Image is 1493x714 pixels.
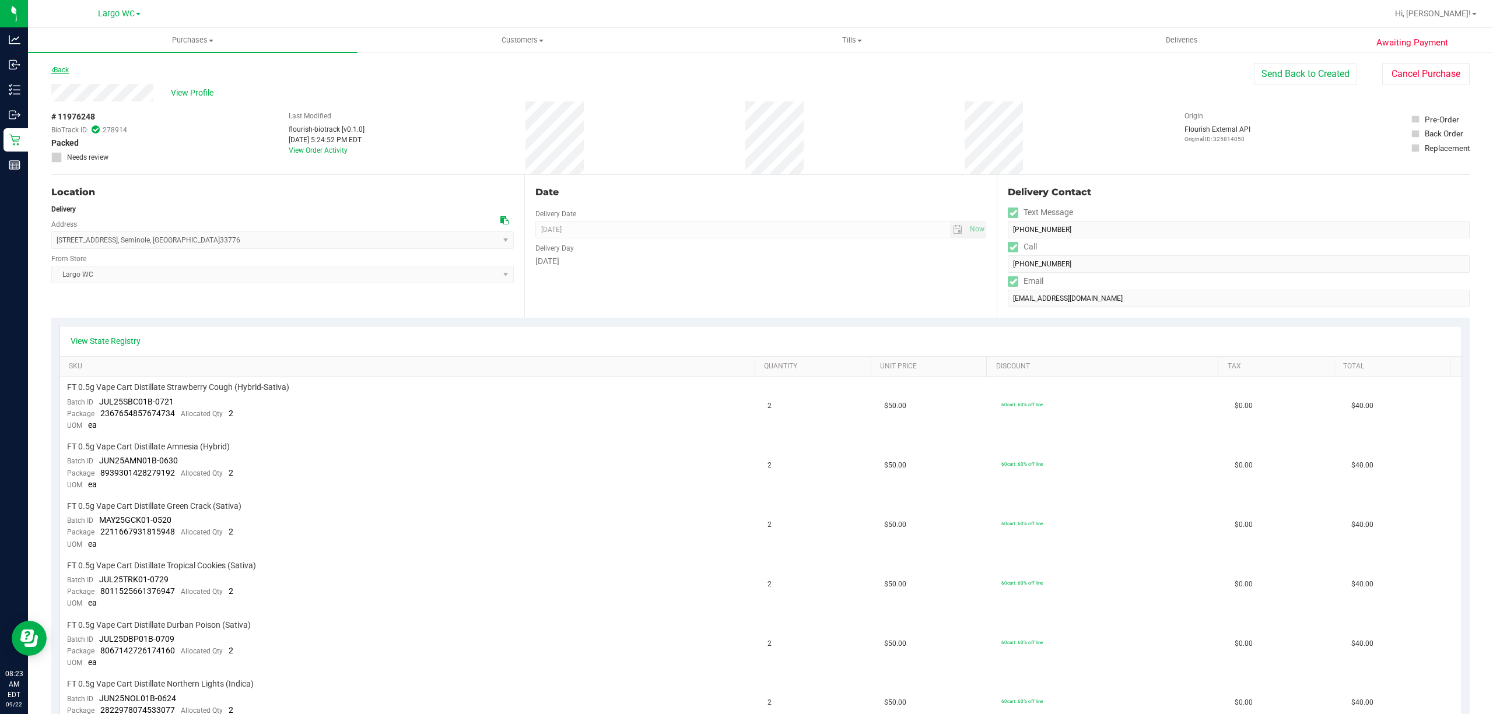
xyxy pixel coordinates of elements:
a: Customers [358,28,687,52]
span: Allocated Qty [181,588,223,596]
inline-svg: Inventory [9,84,20,96]
span: JUL25DBP01B-0709 [99,634,174,643]
a: Tax [1228,362,1330,371]
span: FT 0.5g Vape Cart Distillate Northern Lights (Indica) [67,678,254,690]
span: Batch ID [67,635,93,643]
span: Package [67,528,94,536]
span: $0.00 [1235,460,1253,471]
span: Batch ID [67,398,93,406]
inline-svg: Inbound [9,59,20,71]
label: Address [51,219,77,230]
span: UOM [67,599,82,607]
span: 2 [767,400,772,411]
span: Batch ID [67,576,93,584]
span: Batch ID [67,516,93,525]
span: # 11976248 [51,111,95,123]
span: 8011525661376947 [100,586,175,596]
span: FT 0.5g Vape Cart Distillate Tropical Cookies (Sativa) [67,560,256,571]
span: Largo WC [98,9,135,19]
label: Call [1008,238,1037,255]
label: Text Message [1008,204,1073,221]
button: Cancel Purchase [1382,63,1470,85]
span: $40.00 [1351,638,1373,649]
span: ea [88,539,97,548]
a: Deliveries [1017,28,1347,52]
span: UOM [67,540,82,548]
span: $50.00 [884,638,906,649]
span: 2 [229,527,233,536]
a: Discount [996,362,1214,371]
a: View Order Activity [289,146,348,154]
label: Origin [1184,111,1203,121]
span: JUN25NOL01B-0624 [99,694,176,703]
div: flourish-biotrack [v0.1.0] [289,124,365,135]
span: 2 [229,646,233,655]
span: 278914 [103,125,127,135]
span: ea [88,598,97,607]
label: Delivery Day [535,243,574,254]
span: 2 [229,468,233,477]
a: View State Registry [71,335,141,347]
span: ea [88,657,97,667]
span: $50.00 [884,400,906,411]
span: Allocated Qty [181,647,223,655]
span: $50.00 [884,579,906,590]
span: Batch ID [67,457,93,465]
span: $0.00 [1235,638,1253,649]
span: 2211667931815948 [100,527,175,536]
inline-svg: Retail [9,134,20,146]
div: Delivery Contact [1008,185,1470,199]
span: Needs review [67,152,108,163]
a: Tills [687,28,1017,52]
span: ea [88,420,97,430]
span: 2 [229,586,233,596]
span: In Sync [92,124,100,135]
span: View Profile [171,87,218,99]
span: $0.00 [1235,400,1253,411]
span: 2 [767,460,772,471]
a: Purchases [28,28,358,52]
span: UOM [67,659,82,667]
span: MAY25GCK01-0520 [99,515,171,525]
label: Last Modified [289,111,331,121]
div: Back Order [1425,128,1463,139]
span: Awaiting Payment [1376,36,1448,50]
span: 60cart: 60% off line [1001,639,1043,645]
span: Hi, [PERSON_NAME]! [1395,9,1471,18]
span: 60cart: 60% off line [1001,580,1043,586]
div: Copy address to clipboard [500,214,509,227]
a: SKU [69,362,751,371]
div: Location [51,185,514,199]
span: JUN25AMN01B-0630 [99,456,178,465]
span: 60cart: 60% off line [1001,461,1043,467]
span: 60cart: 60% off line [1001,520,1043,526]
span: $40.00 [1351,697,1373,708]
span: $0.00 [1235,579,1253,590]
span: $40.00 [1351,460,1373,471]
span: Batch ID [67,695,93,703]
span: 8939301428279192 [100,468,175,477]
inline-svg: Outbound [9,109,20,121]
div: Date [535,185,987,199]
a: Back [51,66,69,74]
span: Package [67,647,94,655]
span: JUL25TRK01-0729 [99,575,169,584]
button: Send Back to Created [1254,63,1357,85]
span: Allocated Qty [181,528,223,536]
span: Package [67,410,94,418]
p: 09/22 [5,700,23,709]
span: FT 0.5g Vape Cart Distillate Strawberry Cough (Hybrid-Sativa) [67,382,289,393]
span: 2367654857674734 [100,409,175,418]
p: Original ID: 325814050 [1184,135,1250,143]
span: BioTrack ID: [51,125,89,135]
span: 2 [767,697,772,708]
label: Email [1008,273,1043,290]
span: FT 0.5g Vape Cart Distillate Durban Poison (Sativa) [67,620,251,631]
span: FT 0.5g Vape Cart Distillate Green Crack (Sativa) [67,501,241,512]
span: 2 [767,579,772,590]
iframe: Resource center [12,621,47,656]
a: Quantity [764,362,866,371]
span: 60cart: 60% off line [1001,402,1043,407]
span: $0.00 [1235,697,1253,708]
span: 60cart: 60% off line [1001,698,1043,704]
